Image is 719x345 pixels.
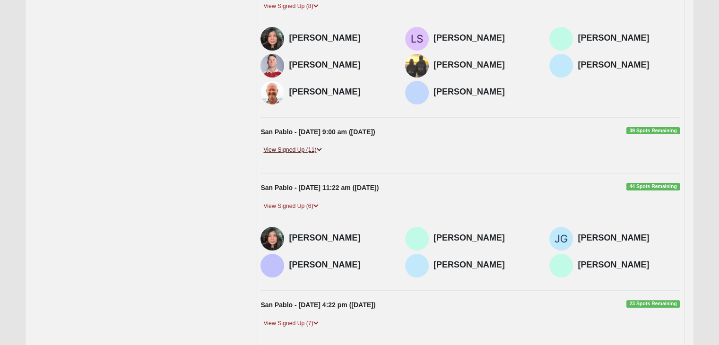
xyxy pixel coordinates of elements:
h4: [PERSON_NAME] [289,33,391,43]
img: Jenn Golab [549,227,573,250]
img: Steven Golab [405,227,429,250]
img: Mike Brannon [549,27,573,51]
h4: [PERSON_NAME] [433,260,536,270]
h4: [PERSON_NAME] [578,33,680,43]
span: 39 Spots Remaining [626,127,680,135]
h4: [PERSON_NAME] [578,60,680,70]
a: View Signed Up (8) [260,1,321,11]
img: Emily McDaniel [549,254,573,277]
img: David Williams [260,54,284,78]
a: View Signed Up (6) [260,201,321,211]
img: Sophia Choun [260,27,284,51]
img: Jamie Kelly [405,54,429,78]
img: Sophia Choun [260,227,284,250]
strong: San Pablo - [DATE] 9:00 am ([DATE]) [260,128,375,136]
span: 44 Spots Remaining [626,183,680,190]
strong: San Pablo - [DATE] 4:22 pm ([DATE]) [260,301,375,309]
strong: San Pablo - [DATE] 11:22 am ([DATE]) [260,184,379,191]
img: Ruth H. Garrard [405,254,429,277]
img: Frank Whibley [260,81,284,104]
h4: [PERSON_NAME] [578,233,680,243]
img: Lilly Szymczak [405,27,429,51]
h4: [PERSON_NAME] [289,233,391,243]
img: Nick Mena [549,54,573,78]
img: Kanjana Termprom [260,254,284,277]
h4: [PERSON_NAME] [289,60,391,70]
a: View Signed Up (7) [260,319,321,328]
a: View Signed Up (11) [260,145,324,155]
h4: [PERSON_NAME] [289,260,391,270]
h4: [PERSON_NAME] [433,33,536,43]
h4: [PERSON_NAME] [289,87,391,97]
h4: [PERSON_NAME] [578,260,680,270]
h4: [PERSON_NAME] [433,87,536,97]
h4: [PERSON_NAME] [433,60,536,70]
img: Grace Truesdale [405,81,429,104]
span: 23 Spots Remaining [626,300,680,308]
h4: [PERSON_NAME] [433,233,536,243]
